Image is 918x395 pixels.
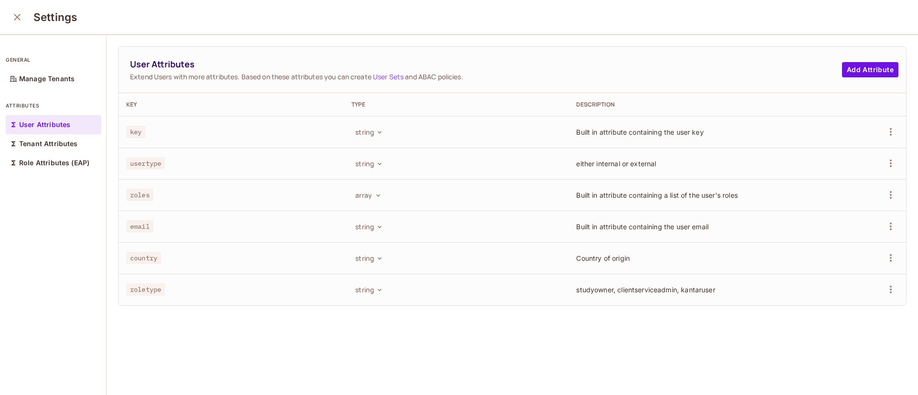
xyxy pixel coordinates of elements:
button: close [8,8,27,27]
button: Add Attribute [842,62,898,77]
p: attributes [6,102,101,109]
button: array [351,187,384,203]
span: roles [126,189,153,201]
p: Manage Tenants [19,75,75,83]
p: User Attributes [19,121,70,128]
div: Description [576,101,802,108]
span: key [126,126,145,138]
button: string [351,219,385,234]
span: User Attributes [130,58,842,70]
div: Key [126,101,336,108]
span: Built in attribute containing the user key [576,128,703,136]
button: string [351,250,385,266]
h3: Settings [33,11,77,24]
p: general [6,56,101,64]
span: usertype [126,157,165,170]
button: string [351,282,385,297]
button: string [351,124,385,139]
button: string [351,156,385,171]
span: country [126,252,161,264]
span: email [126,220,153,233]
div: Type [351,101,561,108]
span: studyowner, clientserviceadmin, kantaruser [576,286,715,294]
p: Tenant Attributes [19,140,78,148]
span: either internal or external [576,160,656,168]
p: Role Attributes (EAP) [19,159,89,167]
span: roletype [126,283,165,296]
span: Built in attribute containing the user email [576,223,709,231]
a: User Sets [373,72,404,81]
span: Built in attribute containing a list of the user's roles [576,191,737,199]
span: Extend Users with more attributes. Based on these attributes you can create and ABAC policies. [130,72,842,81]
span: Country of origin [576,254,630,262]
